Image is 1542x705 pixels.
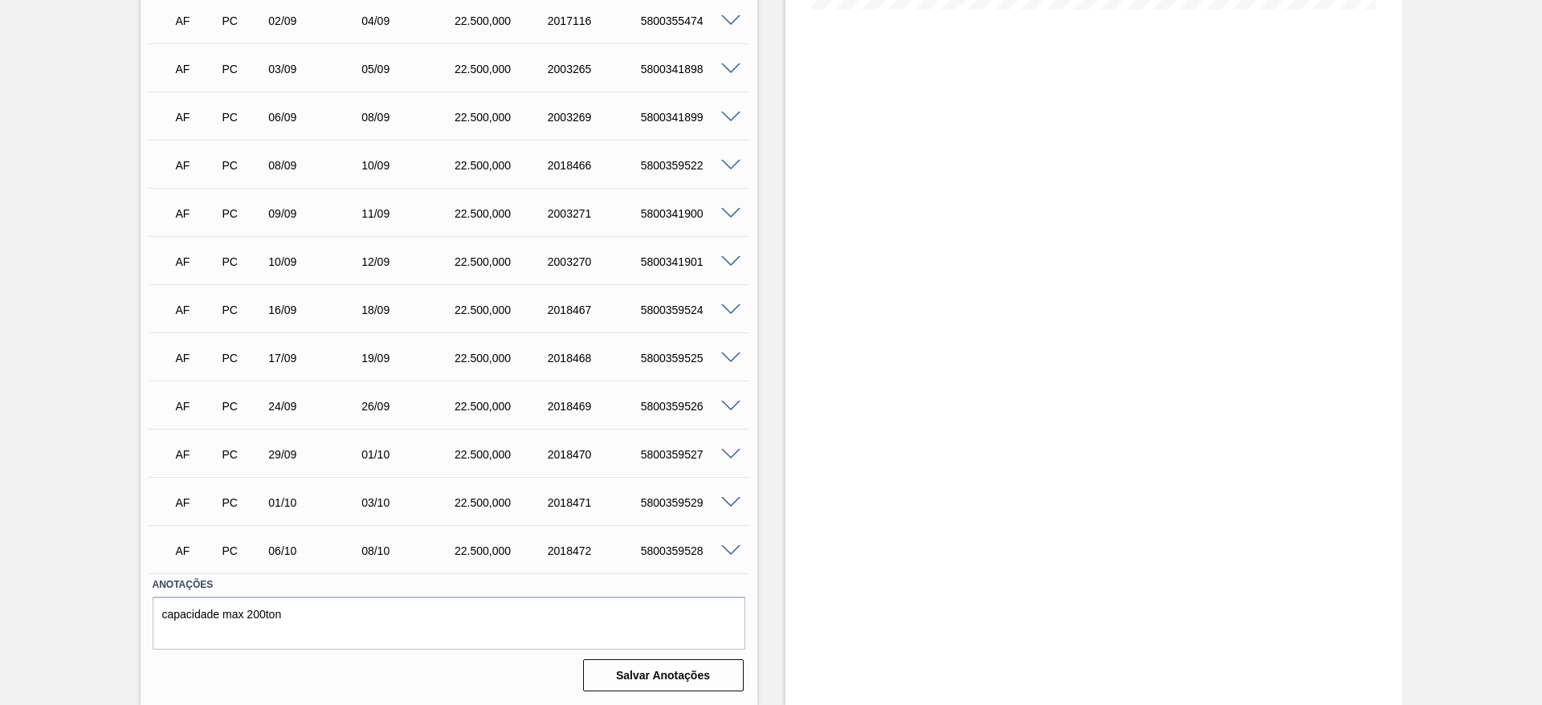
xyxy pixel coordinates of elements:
div: 2018471 [544,496,648,509]
div: Aguardando Faturamento [172,533,220,568]
div: 5800359527 [637,448,741,461]
div: Aguardando Faturamento [172,389,220,424]
div: Aguardando Faturamento [172,100,220,135]
div: 2003271 [544,207,648,220]
p: AF [176,496,216,509]
p: AF [176,14,216,27]
p: AF [176,63,216,75]
div: 22.500,000 [451,159,555,172]
div: Pedido de Compra [218,400,266,413]
div: 22.500,000 [451,304,555,316]
div: 5800341898 [637,63,741,75]
div: Pedido de Compra [218,207,266,220]
div: Aguardando Faturamento [172,292,220,328]
div: 2003270 [544,255,648,268]
div: 04/09/2025 [357,14,462,27]
div: 10/09/2025 [357,159,462,172]
label: Anotações [153,573,745,597]
div: 03/09/2025 [264,63,369,75]
div: 5800359526 [637,400,741,413]
p: AF [176,159,216,172]
div: Aguardando Faturamento [172,3,220,39]
div: 22.500,000 [451,207,555,220]
p: AF [176,544,216,557]
div: Aguardando Faturamento [172,340,220,376]
p: AF [176,448,216,461]
div: 2018472 [544,544,648,557]
div: 22.500,000 [451,544,555,557]
div: Aguardando Faturamento [172,51,220,87]
div: 19/09/2025 [357,352,462,365]
div: 2018469 [544,400,648,413]
div: 22.500,000 [451,63,555,75]
div: 06/10/2025 [264,544,369,557]
textarea: capacidade max 200ton [153,597,745,650]
div: Pedido de Compra [218,159,266,172]
div: 01/10/2025 [357,448,462,461]
p: AF [176,304,216,316]
div: 22.500,000 [451,255,555,268]
div: Pedido de Compra [218,14,266,27]
p: AF [176,255,216,268]
div: 10/09/2025 [264,255,369,268]
div: 22.500,000 [451,496,555,509]
div: 2018468 [544,352,648,365]
div: 2003265 [544,63,648,75]
div: 5800359528 [637,544,741,557]
div: Pedido de Compra [218,448,266,461]
div: 22.500,000 [451,14,555,27]
div: 03/10/2025 [357,496,462,509]
div: 22.500,000 [451,400,555,413]
div: Pedido de Compra [218,111,266,124]
div: 06/09/2025 [264,111,369,124]
div: 08/09/2025 [264,159,369,172]
div: Aguardando Faturamento [172,244,220,279]
div: 02/09/2025 [264,14,369,27]
div: Aguardando Faturamento [172,148,220,183]
div: 5800359524 [637,304,741,316]
div: Pedido de Compra [218,304,266,316]
div: 5800359525 [637,352,741,365]
p: AF [176,352,216,365]
div: 01/10/2025 [264,496,369,509]
div: 22.500,000 [451,448,555,461]
p: AF [176,400,216,413]
div: Pedido de Compra [218,496,266,509]
div: 12/09/2025 [357,255,462,268]
div: 08/10/2025 [357,544,462,557]
div: 17/09/2025 [264,352,369,365]
div: 05/09/2025 [357,63,462,75]
div: 2018467 [544,304,648,316]
div: 5800341900 [637,207,741,220]
div: 22.500,000 [451,111,555,124]
div: Pedido de Compra [218,63,266,75]
div: 24/09/2025 [264,400,369,413]
div: 5800355474 [637,14,741,27]
div: 5800341899 [637,111,741,124]
div: 2018470 [544,448,648,461]
div: 5800359529 [637,496,741,509]
div: Pedido de Compra [218,544,266,557]
div: 11/09/2025 [357,207,462,220]
div: Pedido de Compra [218,255,266,268]
div: Aguardando Faturamento [172,196,220,231]
div: 5800359522 [637,159,741,172]
div: 2003269 [544,111,648,124]
div: 08/09/2025 [357,111,462,124]
div: Aguardando Faturamento [172,437,220,472]
div: 5800341901 [637,255,741,268]
p: AF [176,111,216,124]
p: AF [176,207,216,220]
div: 2017116 [544,14,648,27]
div: Pedido de Compra [218,352,266,365]
div: Aguardando Faturamento [172,485,220,520]
div: 26/09/2025 [357,400,462,413]
div: 18/09/2025 [357,304,462,316]
div: 22.500,000 [451,352,555,365]
div: 2018466 [544,159,648,172]
div: 09/09/2025 [264,207,369,220]
div: 29/09/2025 [264,448,369,461]
button: Salvar Anotações [583,659,744,691]
div: 16/09/2025 [264,304,369,316]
